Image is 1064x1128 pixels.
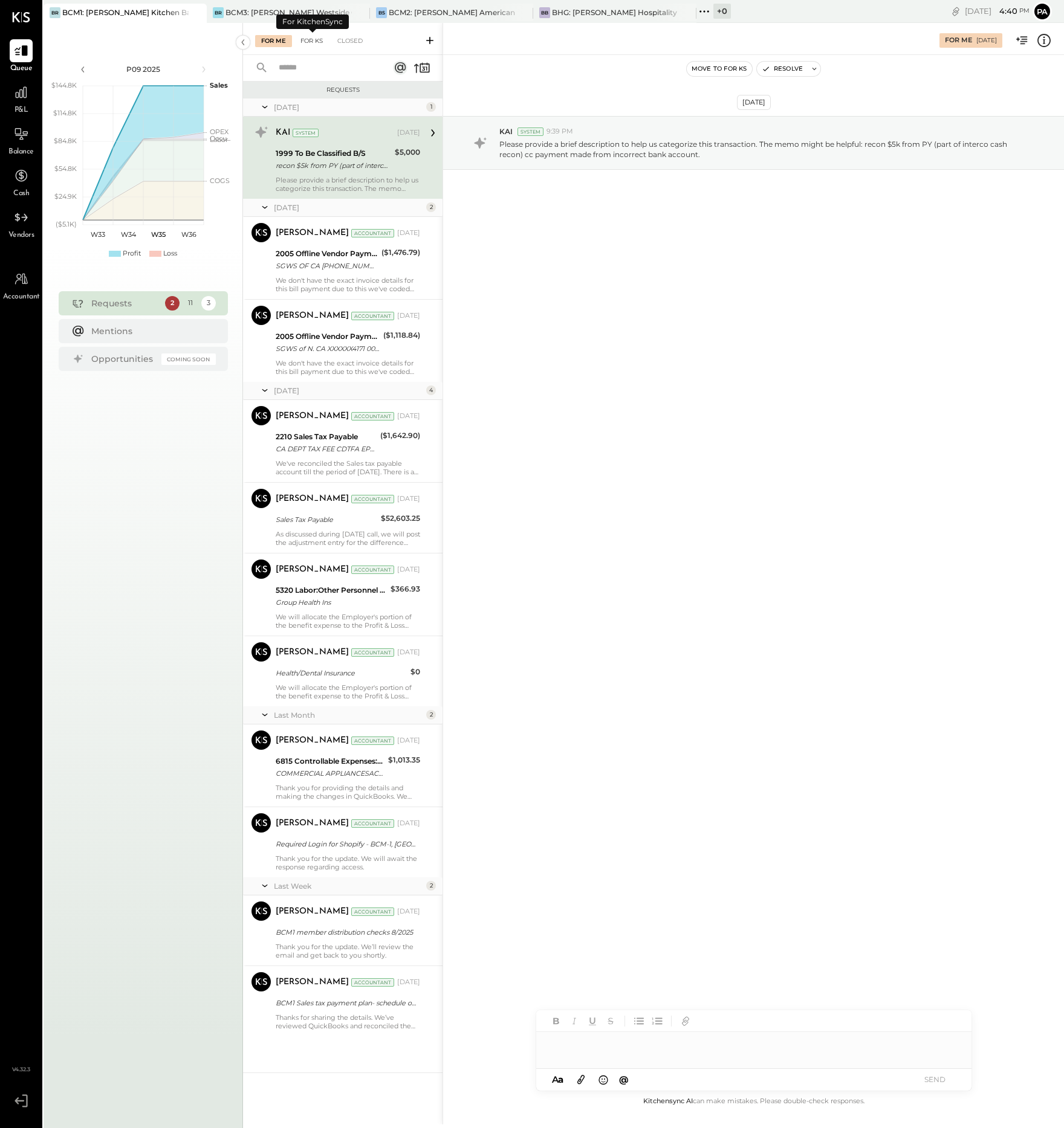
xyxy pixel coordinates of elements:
[276,359,420,376] div: We don't have the exact invoice details for this bill payment due to this we've coded this paymen...
[965,5,1030,17] div: [DATE]
[1,206,42,241] a: Vendors
[276,530,420,547] div: As discussed during [DATE] call, we will post the adjustment entry for the difference amount once...
[1,268,42,303] a: Accountant
[213,7,224,18] div: BR
[397,128,420,138] div: [DATE]
[276,997,417,1009] div: BCM1 Sales tax payment plan- schedule of payments
[293,129,319,137] div: System
[274,881,423,891] div: Last Week
[649,1013,665,1029] button: Ordered List
[499,126,513,137] span: KAI
[225,7,352,18] div: BCM3: [PERSON_NAME] Westside Grill
[548,1013,564,1029] button: Bold
[276,613,420,630] div: We will allocate the Employer's portion of the benefit expense to the Profit & Loss account.
[976,36,997,45] div: [DATE]
[91,325,210,337] div: Mentions
[351,229,394,237] div: Accountant
[10,63,33,74] span: Queue
[91,230,105,239] text: W33
[201,296,216,311] div: 3
[276,735,349,747] div: [PERSON_NAME]
[54,192,77,201] text: $24.9K
[249,86,436,94] div: Requests
[276,459,420,476] div: We've reconciled the Sales tax payable account till the period of [DATE]. There is a variance of ...
[757,62,808,76] button: Resolve
[552,7,678,18] div: BHG: [PERSON_NAME] Hospitality Group, LLC
[410,666,420,678] div: $0
[276,493,349,505] div: [PERSON_NAME]
[351,819,394,828] div: Accountant
[13,189,29,199] span: Cash
[397,311,420,321] div: [DATE]
[603,1013,618,1029] button: Strikethrough
[51,81,77,89] text: $144.8K
[376,7,387,18] div: BS
[276,838,417,850] div: Required Login for Shopify - BCM-1, [GEOGRAPHIC_DATA]!
[210,176,230,185] text: COGS
[8,147,34,158] span: Balance
[397,565,420,575] div: [DATE]
[276,943,420,959] div: Thank you for the update. We’ll review the email and get back to you shortly.
[276,854,420,871] div: Thank you for the update. We will await the response regarding access.
[274,710,423,720] div: Last Month
[151,230,166,239] text: W35
[276,160,391,172] div: recon $5k from PY (part of interco cash recon) cc payment made from incorrect bank account.
[1,164,42,199] a: Cash
[687,62,752,76] button: Move to for ks
[91,297,159,309] div: Requests
[547,127,573,137] span: 9:39 PM
[351,566,394,574] div: Accountant
[426,710,436,720] div: 2
[15,105,28,116] span: P&L
[911,1071,959,1088] button: SEND
[276,227,349,239] div: [PERSON_NAME]
[631,1013,647,1029] button: Unordered List
[615,1072,632,1087] button: @
[210,134,230,143] text: Occu...
[517,127,543,136] div: System
[210,81,228,89] text: Sales
[276,667,407,679] div: Health/Dental Insurance
[426,385,436,395] div: 4
[950,5,962,18] div: copy link
[351,312,394,320] div: Accountant
[737,95,771,110] div: [DATE]
[123,249,141,259] div: Profit
[1,81,42,116] a: P&L
[426,102,436,112] div: 1
[499,139,1027,160] p: Please provide a brief description to help us categorize this transaction. The memo might be help...
[276,248,378,260] div: 2005 Offline Vendor Payments
[397,648,420,657] div: [DATE]
[274,385,423,396] div: [DATE]
[548,1073,568,1086] button: Aa
[397,494,420,504] div: [DATE]
[54,164,77,173] text: $54.8K
[391,583,420,595] div: $366.93
[276,343,380,355] div: SGWS of N. CA XXXXXX4171 00082 SGWS of N. CA XXXXXX4171 XXXXXX5814 [DATE] TRACE#-02
[351,495,394,503] div: Accountant
[276,443,377,455] div: CA DEPT TAX FEE CDTFA EPMT 28221 CA DEPT TAX FEE CDTFA EPMT XXXXXX2215 [DATE] TRACE#-
[1,39,42,74] a: Queue
[389,7,515,18] div: BCM2: [PERSON_NAME] American Cooking
[678,1013,693,1029] button: Add URL
[276,564,349,576] div: [PERSON_NAME]
[585,1013,600,1029] button: Underline
[383,329,420,341] div: ($1,118.84)
[395,146,420,158] div: $5,000
[619,1074,629,1085] span: @
[276,1013,420,1030] div: Thanks for sharing the details. We’ve reviewed QuickBooks and reconciled the balance as of [DATE]...
[381,247,420,259] div: ($1,476.79)
[713,4,731,19] div: + 0
[276,431,377,443] div: 2210 Sales Tax Payable
[274,202,423,213] div: [DATE]
[210,135,228,144] text: Labor
[163,249,177,259] div: Loss
[380,430,420,442] div: ($1,642.90)
[558,1074,563,1085] span: a
[276,976,349,988] div: [PERSON_NAME]
[183,296,198,311] div: 11
[426,202,436,212] div: 2
[91,353,155,365] div: Opportunities
[56,220,77,228] text: ($5.1K)
[50,7,60,18] div: BR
